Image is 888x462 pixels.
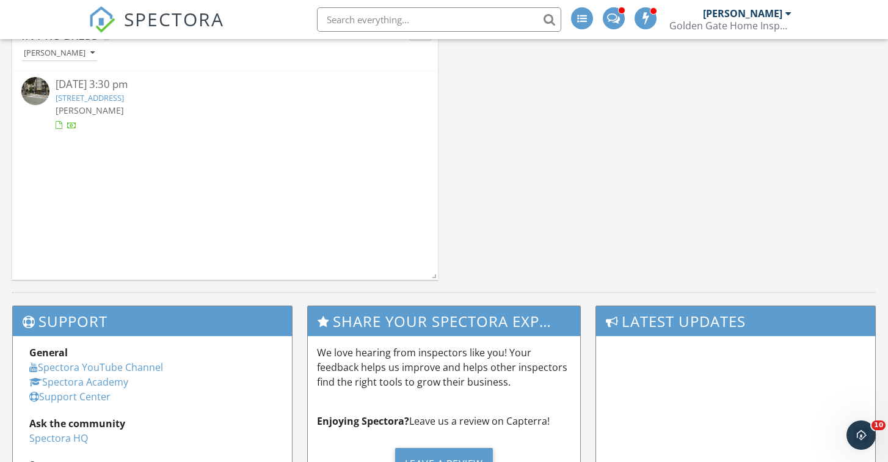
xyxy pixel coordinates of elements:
div: Ask the community [29,416,275,431]
a: Spectora Academy [29,375,128,389]
img: streetview [21,77,49,105]
strong: General [29,346,68,359]
a: Spectora HQ [29,431,88,445]
a: [STREET_ADDRESS] [56,92,124,103]
a: SPECTORA [89,16,224,42]
h3: Latest Updates [596,306,875,336]
div: [PERSON_NAME] [24,49,95,57]
img: The Best Home Inspection Software - Spectora [89,6,115,33]
span: 10 [872,420,886,430]
div: [DATE] 3:30 pm [56,77,395,92]
input: Search everything... [317,7,561,32]
p: Leave us a review on Capterra! [317,414,570,428]
span: SPECTORA [124,6,224,32]
p: We love hearing from inspectors like you! Your feedback helps us improve and helps other inspecto... [317,345,570,389]
div: Golden Gate Home Inspections [669,20,792,32]
a: Support Center [29,390,111,403]
div: [PERSON_NAME] [703,7,782,20]
strong: Enjoying Spectora? [317,414,409,428]
a: Spectora YouTube Channel [29,361,163,374]
button: [PERSON_NAME] [21,45,97,62]
a: [DATE] 3:30 pm [STREET_ADDRESS] [PERSON_NAME] [21,77,429,131]
h3: Support [13,306,292,336]
h3: Share Your Spectora Experience [308,306,580,336]
iframe: Intercom live chat [846,420,876,450]
span: [PERSON_NAME] [56,105,124,116]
